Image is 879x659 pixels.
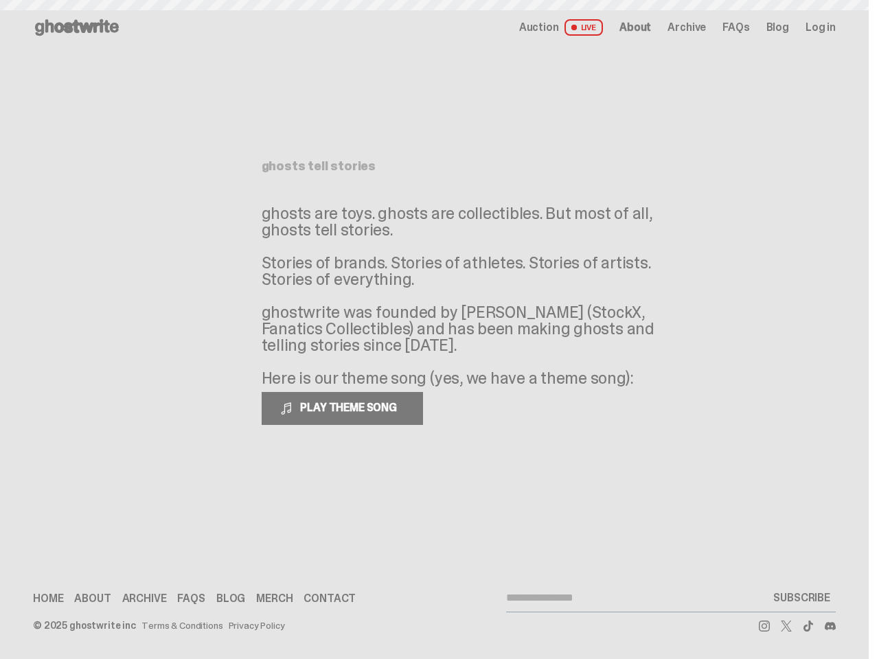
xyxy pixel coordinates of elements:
[262,392,423,425] button: PLAY THEME SONG
[256,593,293,604] a: Merch
[262,160,608,172] h1: ghosts tell stories
[122,593,167,604] a: Archive
[33,621,136,630] div: © 2025 ghostwrite inc
[33,593,63,604] a: Home
[619,22,651,33] a: About
[564,19,604,36] span: LIVE
[304,593,356,604] a: Contact
[216,593,245,604] a: Blog
[229,621,285,630] a: Privacy Policy
[262,205,674,386] p: ghosts are toys. ghosts are collectibles. But most of all, ghosts tell stories. Stories of brands...
[768,584,836,612] button: SUBSCRIBE
[519,22,559,33] span: Auction
[177,593,205,604] a: FAQs
[141,621,222,630] a: Terms & Conditions
[74,593,111,604] a: About
[519,19,603,36] a: Auction LIVE
[806,22,836,33] a: Log in
[722,22,749,33] a: FAQs
[295,400,405,415] span: PLAY THEME SONG
[766,22,789,33] a: Blog
[667,22,706,33] a: Archive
